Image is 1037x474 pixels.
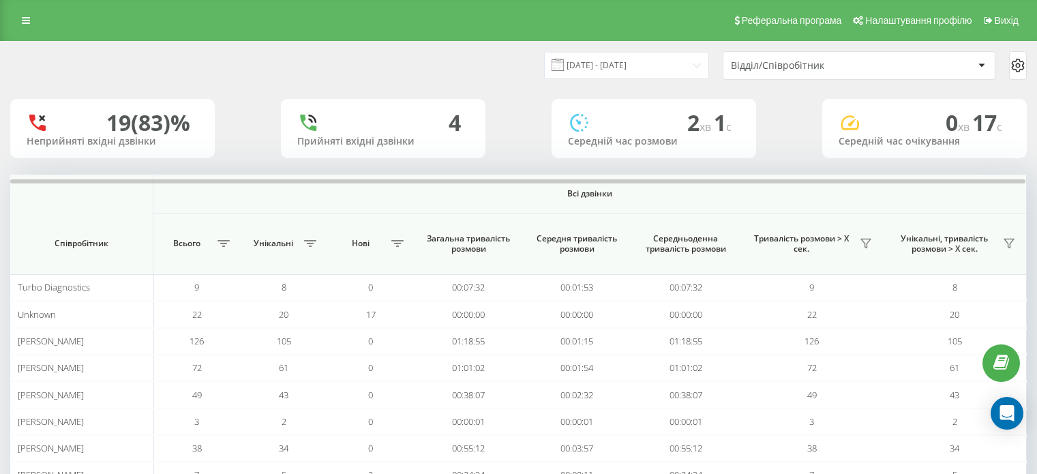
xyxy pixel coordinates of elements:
[809,281,814,293] span: 9
[415,409,523,435] td: 00:00:01
[809,415,814,428] span: 3
[415,274,523,301] td: 00:07:32
[415,301,523,327] td: 00:00:00
[631,355,740,381] td: 01:01:02
[631,409,740,435] td: 00:00:01
[991,397,1023,430] div: Open Intercom Messenger
[631,301,740,327] td: 00:00:00
[972,108,1002,137] span: 17
[631,435,740,462] td: 00:55:12
[192,442,202,454] span: 38
[279,442,288,454] span: 34
[279,361,288,374] span: 61
[18,308,56,321] span: Unknown
[192,361,202,374] span: 72
[160,238,213,249] span: Всього
[282,415,286,428] span: 2
[297,136,469,147] div: Прийняті вхідні дзвінки
[726,119,732,134] span: c
[952,415,957,428] span: 2
[366,308,376,321] span: 17
[194,415,199,428] span: 3
[449,110,461,136] div: 4
[415,381,523,408] td: 00:38:07
[995,15,1019,26] span: Вихід
[950,442,959,454] span: 34
[18,442,84,454] span: [PERSON_NAME]
[742,15,842,26] span: Реферальна програма
[523,301,631,327] td: 00:00:00
[807,442,817,454] span: 38
[282,281,286,293] span: 8
[997,119,1002,134] span: c
[807,361,817,374] span: 72
[523,409,631,435] td: 00:00:01
[523,435,631,462] td: 00:03:57
[18,415,84,428] span: [PERSON_NAME]
[18,389,84,401] span: [PERSON_NAME]
[643,233,728,254] span: Середньоденна тривалість розмови
[190,335,204,347] span: 126
[948,335,962,347] span: 105
[368,335,373,347] span: 0
[18,335,84,347] span: [PERSON_NAME]
[368,281,373,293] span: 0
[192,389,202,401] span: 49
[279,308,288,321] span: 20
[865,15,972,26] span: Налаштування профілю
[687,108,714,137] span: 2
[27,136,198,147] div: Неприйняті вхідні дзвінки
[700,119,714,134] span: хв
[958,119,972,134] span: хв
[952,281,957,293] span: 8
[18,281,90,293] span: Turbo Diagnostics
[950,308,959,321] span: 20
[415,435,523,462] td: 00:55:12
[714,108,732,137] span: 1
[18,361,84,374] span: [PERSON_NAME]
[277,335,291,347] span: 105
[368,389,373,401] span: 0
[568,136,740,147] div: Середній час розмови
[426,233,511,254] span: Загальна тривалість розмови
[523,355,631,381] td: 00:01:54
[805,335,819,347] span: 126
[106,110,190,136] div: 19 (83)%
[946,108,972,137] span: 0
[807,308,817,321] span: 22
[631,328,740,355] td: 01:18:55
[747,233,856,254] span: Тривалість розмови > Х сек.
[523,328,631,355] td: 00:01:15
[535,233,620,254] span: Середня тривалість розмови
[334,238,387,249] span: Нові
[194,281,199,293] span: 9
[23,238,139,249] span: Співробітник
[279,389,288,401] span: 43
[368,442,373,454] span: 0
[247,238,300,249] span: Унікальні
[950,389,959,401] span: 43
[807,389,817,401] span: 49
[415,355,523,381] td: 01:01:02
[523,274,631,301] td: 00:01:53
[890,233,999,254] span: Унікальні, тривалість розмови > Х сек.
[523,381,631,408] td: 00:02:32
[415,328,523,355] td: 01:18:55
[839,136,1010,147] div: Середній час очікування
[192,308,202,321] span: 22
[368,415,373,428] span: 0
[368,361,373,374] span: 0
[950,361,959,374] span: 61
[731,60,894,72] div: Відділ/Співробітник
[203,188,976,199] span: Всі дзвінки
[631,274,740,301] td: 00:07:32
[631,381,740,408] td: 00:38:07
